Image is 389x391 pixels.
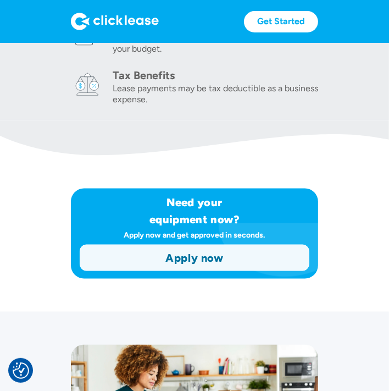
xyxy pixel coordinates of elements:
div: Apply now and get approved in seconds. [85,230,305,240]
h1: equipment now? [85,213,305,226]
img: Logo [71,13,159,30]
img: Revisit consent button [13,362,29,379]
h1: Need your [85,196,305,209]
div: Lease payments may be tax deductible as a business expense. [113,83,318,105]
div: Choose the payments and lease terms that best fit your budget. [113,32,318,54]
button: Consent Preferences [13,362,29,379]
a: Get Started [244,11,318,32]
a: Apply now [80,245,309,271]
div: Tax Benefits [113,68,318,83]
img: tax icon [71,68,104,101]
